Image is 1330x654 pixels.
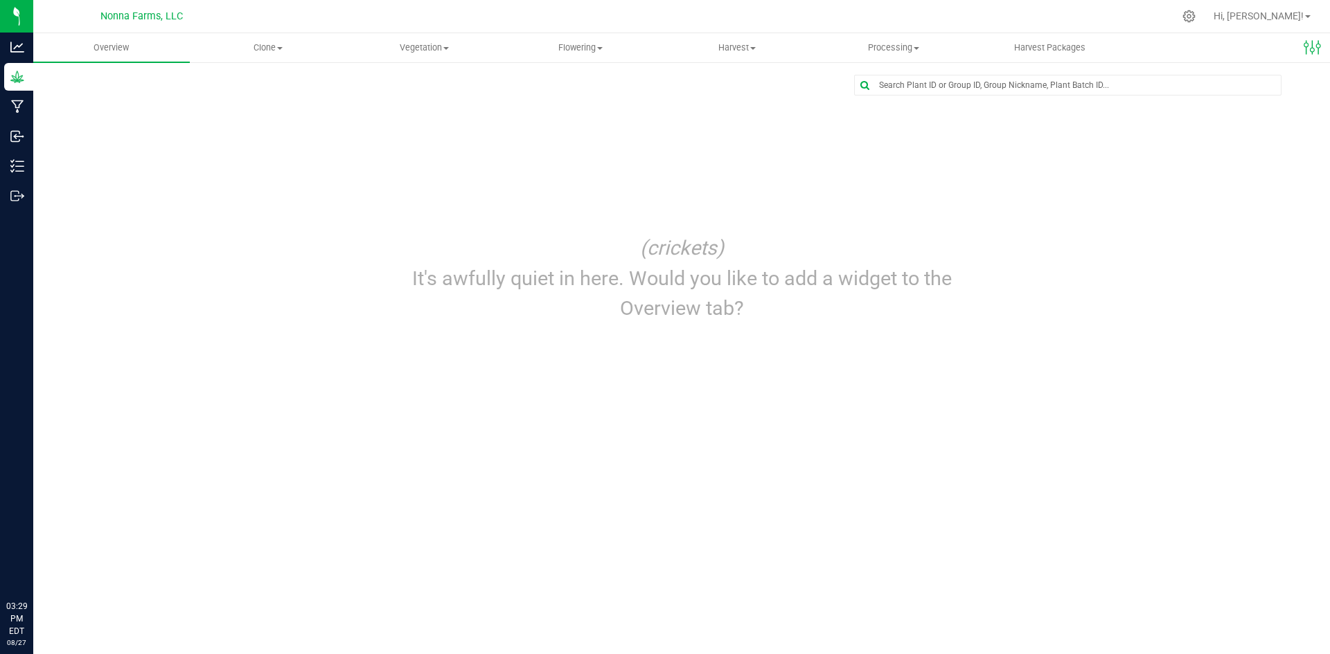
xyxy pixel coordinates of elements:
span: Flowering [503,42,658,54]
p: 08/27 [6,637,27,648]
span: Harvest Packages [995,42,1104,54]
a: Overview [33,33,190,62]
inline-svg: Grow [10,70,24,84]
p: It's awfully quiet in here. Would you like to add a widget to the Overview tab? [379,264,985,323]
span: Processing [816,42,971,54]
span: Clone [190,42,346,54]
span: Vegetation [347,42,502,54]
inline-svg: Inventory [10,159,24,173]
span: Overview [75,42,148,54]
inline-svg: Inbound [10,129,24,143]
a: Processing [815,33,972,62]
inline-svg: Outbound [10,189,24,203]
span: Hi, [PERSON_NAME]! [1214,10,1304,21]
p: 03:29 PM EDT [6,600,27,637]
inline-svg: Manufacturing [10,100,24,113]
a: Harvest Packages [972,33,1128,62]
span: Nonna Farms, LLC [100,10,183,22]
a: Flowering [502,33,659,62]
div: Manage settings [1180,10,1198,23]
a: Vegetation [346,33,503,62]
a: Clone [190,33,346,62]
input: Search Plant ID or Group ID, Group Nickname, Plant Batch ID... [855,75,1281,95]
inline-svg: Analytics [10,40,24,54]
span: Harvest [659,42,815,54]
a: Harvest [659,33,815,62]
iframe: Resource center [14,543,55,585]
i: (crickets) [640,236,724,260]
